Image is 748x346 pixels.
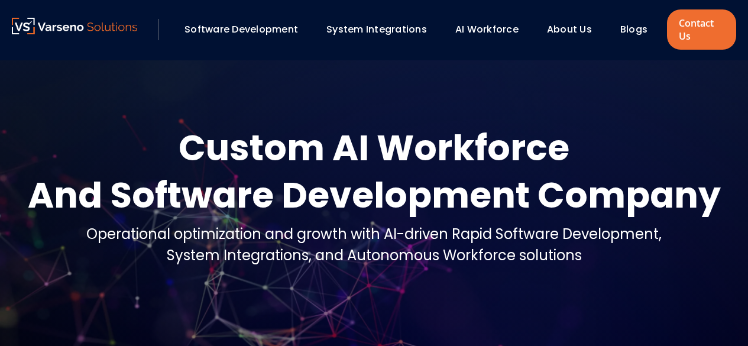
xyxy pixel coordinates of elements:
a: Software Development [184,22,298,36]
a: System Integrations [326,22,427,36]
div: And Software Development Company [28,172,721,219]
a: Contact Us [667,9,736,50]
a: Blogs [620,22,647,36]
div: System Integrations [320,20,443,40]
a: Varseno Solutions – Product Engineering & IT Services [12,18,137,41]
a: About Us [547,22,592,36]
div: Custom AI Workforce [28,124,721,172]
div: Software Development [179,20,315,40]
div: About Us [541,20,608,40]
a: AI Workforce [455,22,519,36]
div: Operational optimization and growth with AI-driven Rapid Software Development, [86,224,662,245]
div: AI Workforce [449,20,535,40]
div: System Integrations, and Autonomous Workforce solutions [86,245,662,266]
img: Varseno Solutions – Product Engineering & IT Services [12,18,137,34]
div: Blogs [614,20,664,40]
